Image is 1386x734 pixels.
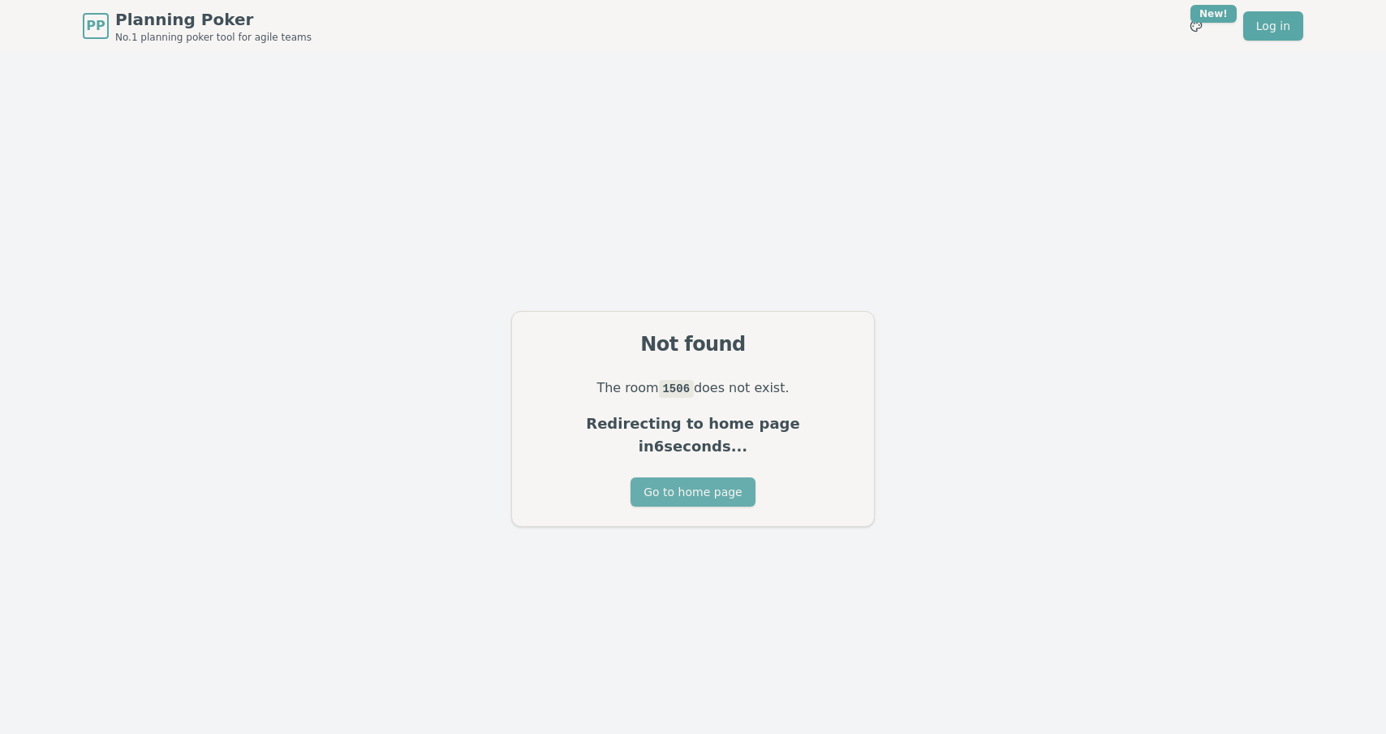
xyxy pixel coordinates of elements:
span: PP [86,16,105,36]
p: Redirecting to home page in 6 seconds... [532,412,854,458]
div: New! [1190,5,1237,23]
button: Go to home page [631,477,755,507]
div: Not found [532,331,854,357]
p: The room does not exist. [532,377,854,399]
code: 1506 [659,380,694,398]
button: New! [1182,11,1211,41]
a: PPPlanning PokerNo.1 planning poker tool for agile teams [83,8,312,44]
span: No.1 planning poker tool for agile teams [115,31,312,44]
span: Planning Poker [115,8,312,31]
a: Log in [1243,11,1303,41]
